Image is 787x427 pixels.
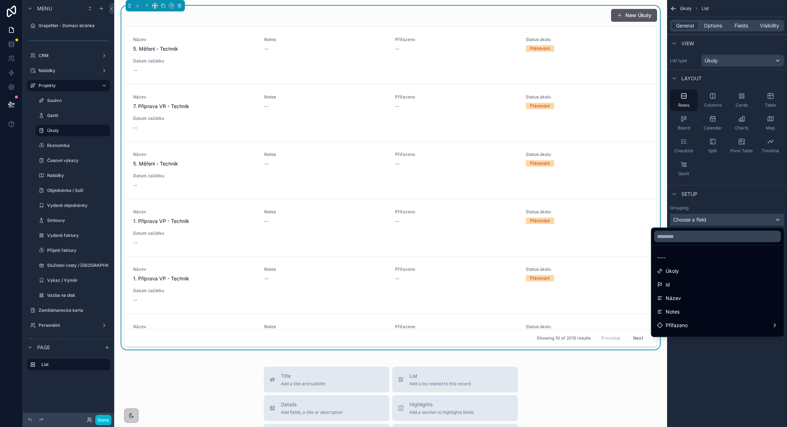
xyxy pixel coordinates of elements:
[133,124,137,131] span: --
[133,230,256,236] span: Datum začátku
[611,9,657,22] button: New Úkoly
[125,199,657,256] a: Název1. Příprava VP - TechnikNotes--Přiřazeno--Status úkoluPlánováníDatum začátku--
[392,395,518,421] button: HighlightsAdd a section to highlights fields
[264,395,389,421] button: DetailsAdd fields, a title or description
[281,401,343,408] span: Details
[133,67,137,74] span: --
[133,324,256,330] span: Název
[264,45,268,52] span: --
[264,367,389,392] button: TitleAdd a title and subtitle
[125,141,657,199] a: Název5. Měření - TechnikNotes--Přiřazeno--Status úkoluPlánováníDatum začátku--
[409,410,474,415] span: Add a section to highlights fields
[133,239,137,246] span: --
[133,37,256,42] span: Název
[526,94,648,100] span: Status úkolu
[526,324,648,330] span: Status úkolu
[133,275,256,282] span: 1. Příprava VP - Technik
[666,321,688,330] span: Přiřazeno
[264,160,268,167] span: --
[133,116,256,121] span: Datum začátku
[395,209,518,215] span: Přiřazeno
[530,160,550,167] div: Plánování
[264,37,387,42] span: Notes
[395,103,399,110] span: --
[666,267,679,275] span: Úkoly
[395,275,399,282] span: --
[395,152,518,157] span: Přiřazeno
[133,209,256,215] span: Název
[666,294,681,303] span: Název
[133,288,256,294] span: Datum začátku
[526,37,648,42] span: Status úkolu
[409,381,471,387] span: Add a list related to this record
[530,103,550,109] div: Plánování
[409,401,474,408] span: Highlights
[264,266,387,272] span: Notes
[133,296,137,304] span: --
[666,307,680,316] span: Notes
[395,160,399,167] span: --
[125,27,657,84] a: Název5. Měření - TechnikNotes--Přiřazeno--Status úkoluPlánováníDatum začátku--
[395,94,518,100] span: Přiřazeno
[409,372,471,380] span: List
[526,266,648,272] span: Status úkolu
[530,275,550,281] div: Plánování
[133,173,256,179] span: Datum začátku
[133,266,256,272] span: Název
[281,381,325,387] span: Add a title and subtitle
[133,58,256,64] span: Datum začátku
[264,275,268,282] span: --
[133,182,137,189] span: --
[133,152,256,157] span: Název
[530,218,550,224] div: Plánování
[125,314,657,371] a: Název1. Příprava VP - TechnikNotes--Přiřazeno--Status úkoluPlánováníDatum začátku
[395,37,518,42] span: Přiřazeno
[264,324,387,330] span: Notes
[125,256,657,314] a: Název1. Příprava VP - TechnikNotes--Přiřazeno--Status úkoluPlánováníDatum začátku--
[133,160,256,167] span: 5. Měření - Technik
[281,372,325,380] span: Title
[392,367,518,392] button: ListAdd a list related to this record
[264,103,268,110] span: --
[264,94,387,100] span: Notes
[526,209,648,215] span: Status úkolu
[264,209,387,215] span: Notes
[395,218,399,225] span: --
[526,152,648,157] span: Status úkolu
[395,45,399,52] span: --
[628,332,648,344] button: Next
[133,45,256,52] span: 5. Měření - Technik
[125,84,657,141] a: Název7. Příprava VR - TechnikNotes--Přiřazeno--Status úkoluPlánováníDatum začátku--
[264,152,387,157] span: Notes
[666,280,670,289] span: id
[530,45,550,52] div: Plánování
[537,335,591,341] span: Showing 10 of 2015 results
[133,103,256,110] span: 7. Příprava VR - Technik
[281,410,343,415] span: Add fields, a title or description
[264,218,268,225] span: --
[133,94,256,100] span: Název
[395,324,518,330] span: Přiřazeno
[657,253,666,262] span: ----
[666,335,695,343] span: Status úkolu
[133,218,256,225] span: 1. Příprava VP - Technik
[395,266,518,272] span: Přiřazeno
